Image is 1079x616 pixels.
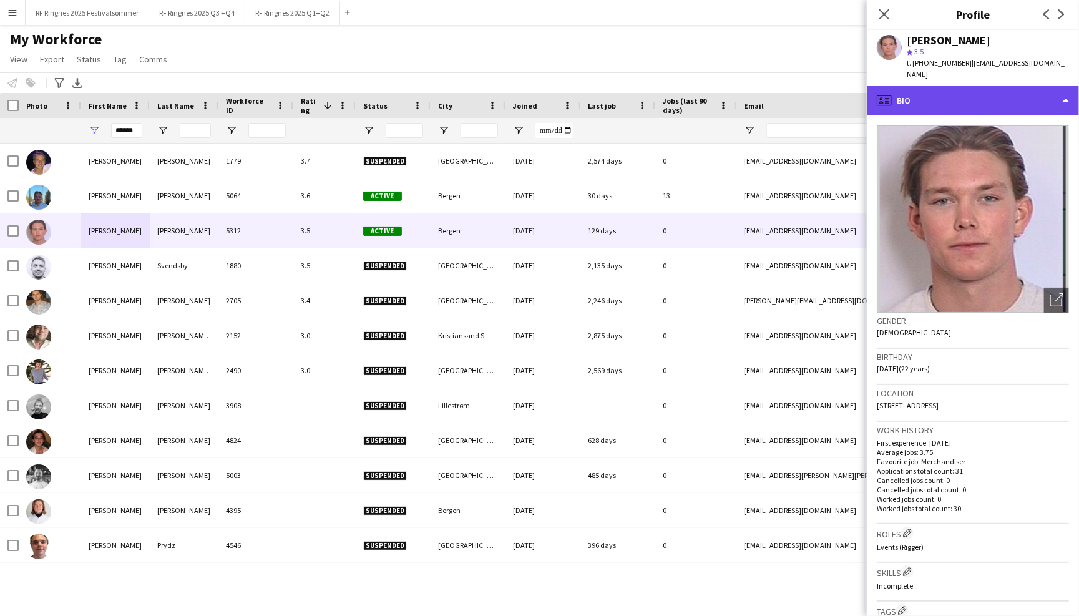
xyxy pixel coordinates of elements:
[149,1,245,25] button: RF Ringnes 2025 Q3 +Q4
[157,101,194,110] span: Last Name
[431,423,505,457] div: [GEOGRAPHIC_DATA]
[736,423,986,457] div: [EMAIL_ADDRESS][DOMAIN_NAME]
[877,438,1069,447] p: First experience: [DATE]
[293,248,356,283] div: 3.5
[505,528,580,562] div: [DATE]
[180,123,211,138] input: Last Name Filter Input
[70,76,85,90] app-action-btn: Export XLSX
[580,318,655,353] div: 2,875 days
[431,213,505,248] div: Bergen
[877,424,1069,436] h3: Work history
[293,144,356,178] div: 3.7
[89,101,127,110] span: First Name
[877,504,1069,513] p: Worked jobs total count: 30
[655,248,736,283] div: 0
[363,401,407,411] span: Suspended
[81,458,150,492] div: [PERSON_NAME]
[655,458,736,492] div: 0
[588,101,616,110] span: Last job
[81,248,150,283] div: [PERSON_NAME]
[26,359,51,384] img: Petter Sørum Hagen
[363,296,407,306] span: Suspended
[505,178,580,213] div: [DATE]
[81,318,150,353] div: [PERSON_NAME]
[877,485,1069,494] p: Cancelled jobs total count: 0
[655,283,736,318] div: 0
[580,283,655,318] div: 2,246 days
[218,353,293,388] div: 2490
[655,353,736,388] div: 0
[461,123,498,138] input: City Filter Input
[867,86,1079,115] div: Bio
[26,101,47,110] span: Photo
[150,493,218,527] div: [PERSON_NAME]
[877,457,1069,466] p: Favourite job: Merchandiser
[580,353,655,388] div: 2,569 days
[26,150,51,175] img: Petter Knoph
[663,96,714,115] span: Jobs (last 90 days)
[505,283,580,318] div: [DATE]
[218,493,293,527] div: 4395
[363,436,407,446] span: Suspended
[218,423,293,457] div: 4824
[139,54,167,65] span: Comms
[580,528,655,562] div: 396 days
[293,318,356,353] div: 3.0
[877,581,1069,590] p: Incomplete
[10,54,27,65] span: View
[513,125,524,136] button: Open Filter Menu
[431,493,505,527] div: Bergen
[26,499,51,524] img: Petter Martem Midttun
[907,58,972,67] span: t. [PHONE_NUMBER]
[431,353,505,388] div: [GEOGRAPHIC_DATA]
[81,353,150,388] div: [PERSON_NAME]
[150,458,218,492] div: [PERSON_NAME]
[431,458,505,492] div: [GEOGRAPHIC_DATA]
[363,471,407,481] span: Suspended
[26,534,51,559] img: Petter Prydz
[877,447,1069,457] p: Average jobs: 3.75
[81,423,150,457] div: [PERSON_NAME]
[736,283,986,318] div: [PERSON_NAME][EMAIL_ADDRESS][DOMAIN_NAME]
[431,283,505,318] div: [GEOGRAPHIC_DATA]
[505,318,580,353] div: [DATE]
[150,353,218,388] div: [PERSON_NAME] [PERSON_NAME]
[877,542,924,552] span: Events (Rigger)
[744,101,764,110] span: Email
[150,283,218,318] div: [PERSON_NAME]
[26,220,51,245] img: Petter Pisani
[655,178,736,213] div: 13
[655,528,736,562] div: 0
[218,318,293,353] div: 2152
[877,494,1069,504] p: Worked jobs count: 0
[81,388,150,423] div: [PERSON_NAME]
[150,178,218,213] div: [PERSON_NAME]
[431,248,505,283] div: [GEOGRAPHIC_DATA]
[150,213,218,248] div: [PERSON_NAME]
[580,213,655,248] div: 129 days
[736,458,986,492] div: [EMAIL_ADDRESS][PERSON_NAME][PERSON_NAME][DOMAIN_NAME]
[363,262,407,271] span: Suspended
[386,123,423,138] input: Status Filter Input
[736,144,986,178] div: [EMAIL_ADDRESS][DOMAIN_NAME]
[438,125,449,136] button: Open Filter Menu
[218,388,293,423] div: 3908
[877,565,1069,579] h3: Skills
[293,213,356,248] div: 3.5
[52,76,67,90] app-action-btn: Advanced filters
[218,178,293,213] div: 5064
[877,351,1069,363] h3: Birthday
[26,185,51,210] img: Petter Danielsen
[736,248,986,283] div: [EMAIL_ADDRESS][DOMAIN_NAME]
[431,178,505,213] div: Bergen
[81,213,150,248] div: [PERSON_NAME]
[505,458,580,492] div: [DATE]
[134,51,172,67] a: Comms
[505,353,580,388] div: [DATE]
[157,125,168,136] button: Open Filter Menu
[150,248,218,283] div: Svendsby
[655,423,736,457] div: 0
[505,213,580,248] div: [DATE]
[218,458,293,492] div: 5003
[505,388,580,423] div: [DATE]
